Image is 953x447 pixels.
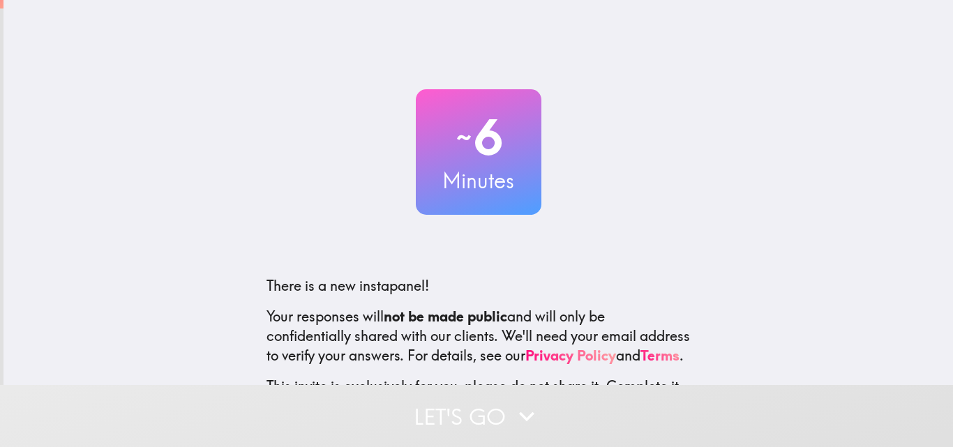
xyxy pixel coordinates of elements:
[267,277,429,294] span: There is a new instapanel!
[640,347,680,364] a: Terms
[525,347,616,364] a: Privacy Policy
[267,377,691,416] p: This invite is exclusively for you, please do not share it. Complete it soon because spots are li...
[454,116,474,158] span: ~
[416,109,541,166] h2: 6
[384,308,507,325] b: not be made public
[416,166,541,195] h3: Minutes
[267,307,691,365] p: Your responses will and will only be confidentially shared with our clients. We'll need your emai...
